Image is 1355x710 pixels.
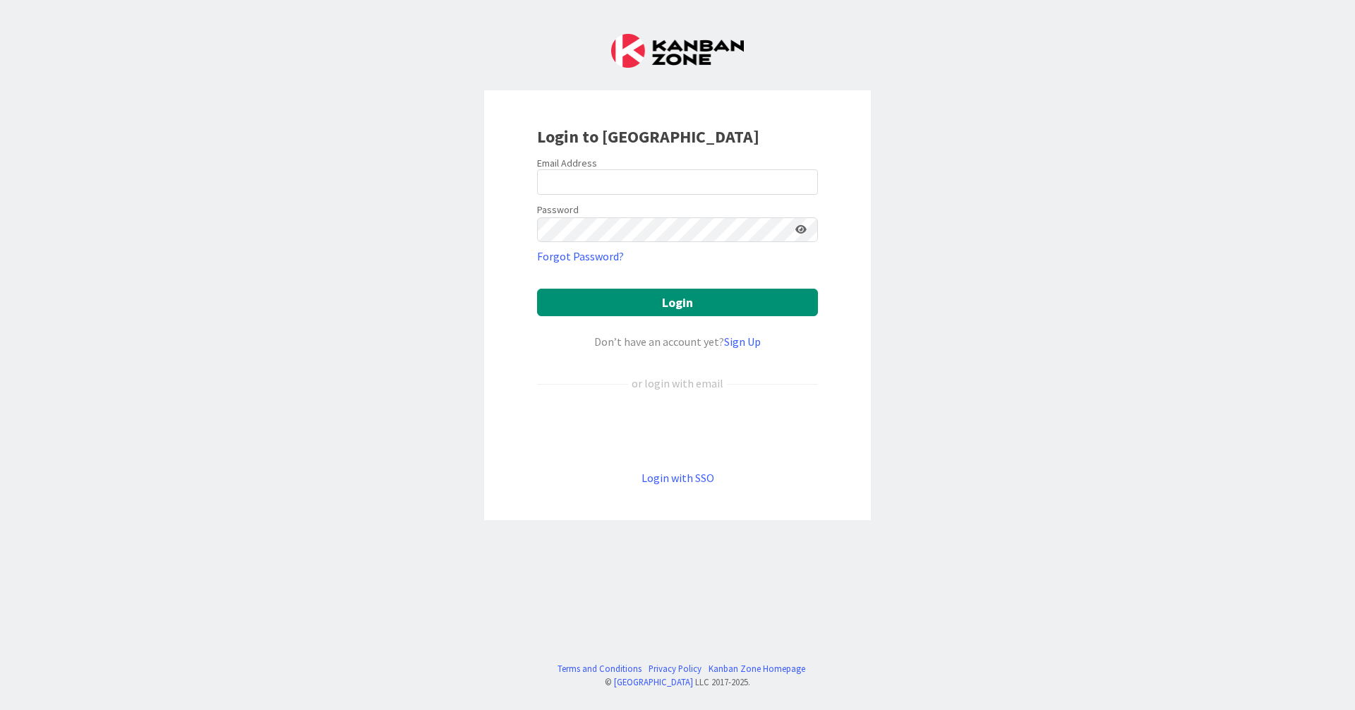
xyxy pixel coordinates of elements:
[537,203,579,217] label: Password
[614,676,693,687] a: [GEOGRAPHIC_DATA]
[611,34,744,68] img: Kanban Zone
[642,471,714,485] a: Login with SSO
[537,248,624,265] a: Forgot Password?
[558,662,642,675] a: Terms and Conditions
[537,289,818,316] button: Login
[537,157,597,169] label: Email Address
[628,375,727,392] div: or login with email
[649,662,701,675] a: Privacy Policy
[537,126,759,148] b: Login to [GEOGRAPHIC_DATA]
[724,335,761,349] a: Sign Up
[709,662,805,675] a: Kanban Zone Homepage
[530,415,825,446] iframe: Sign in with Google Button
[550,675,805,689] div: © LLC 2017- 2025 .
[537,333,818,350] div: Don’t have an account yet?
